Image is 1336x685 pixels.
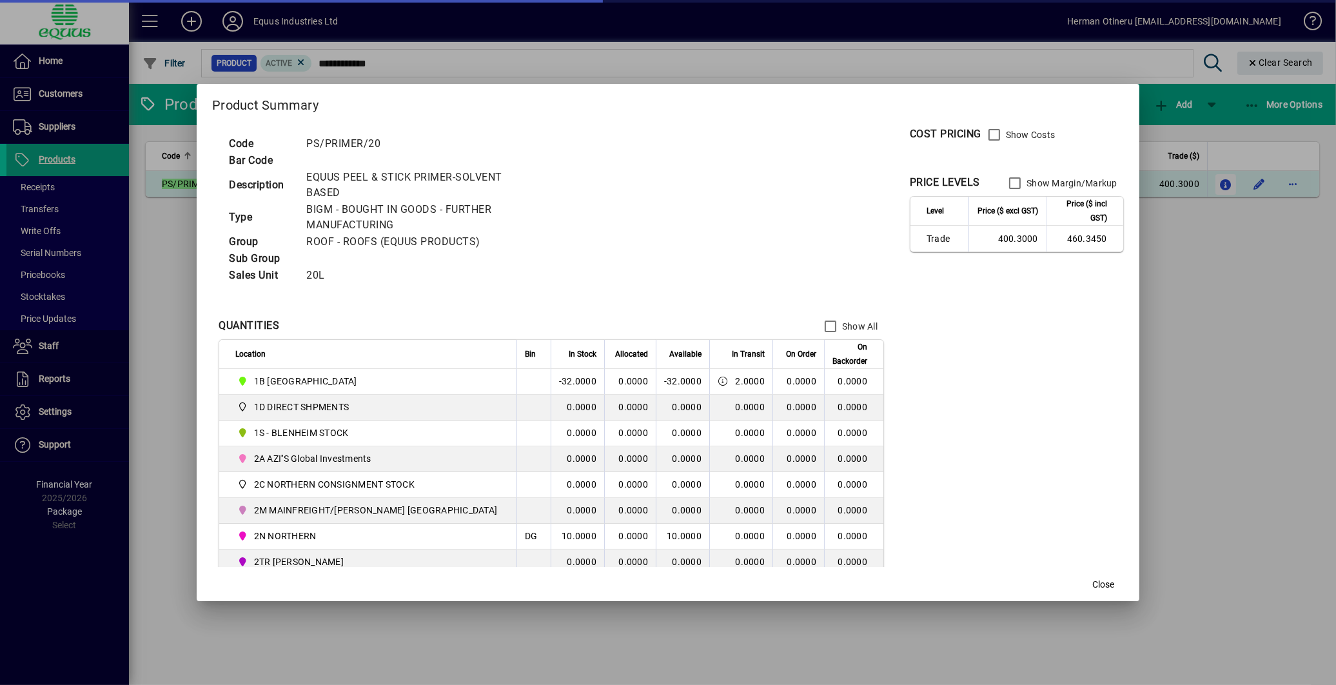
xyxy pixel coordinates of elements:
div: QUANTITIES [219,318,279,333]
span: 0.0000 [787,531,816,541]
td: 0.0000 [604,550,656,575]
span: Trade [927,232,961,245]
td: 0.0000 [604,446,656,472]
label: Show Margin/Markup [1024,177,1117,190]
span: 2TR [PERSON_NAME] [254,555,344,568]
span: 0.0000 [735,505,765,515]
span: 0.0000 [787,453,816,464]
td: 0.0000 [824,446,883,472]
span: Bin [525,347,536,361]
span: 2N NORTHERN [254,530,317,542]
button: Close [1083,573,1124,596]
td: 0.0000 [604,498,656,524]
td: Type [222,201,300,233]
div: COST PRICING [910,126,981,142]
span: Location [235,347,266,361]
td: Bar Code [222,152,300,169]
td: 0.0000 [656,550,709,575]
td: DG [516,524,551,550]
label: Show All [840,320,878,333]
span: Level [927,204,944,218]
span: On Order [786,347,816,361]
td: 0.0000 [824,472,883,498]
span: In Transit [732,347,765,361]
td: 0.0000 [551,550,604,575]
td: 0.0000 [824,369,883,395]
span: 0.0000 [787,402,816,412]
span: 1S - BLENHEIM STOCK [235,425,502,441]
td: 0.0000 [551,446,604,472]
span: 1B BLENHEIM [235,373,502,389]
span: 0.0000 [787,376,816,386]
label: Show Costs [1003,128,1056,141]
span: 2TR TOM RYAN CARTAGE [235,554,502,570]
td: 0.0000 [551,472,604,498]
span: Close [1092,578,1114,591]
div: PRICE LEVELS [910,175,980,190]
td: EQUUS PEEL & STICK PRIMER-SOLVENT BASED [300,169,535,201]
span: 0.0000 [735,479,765,490]
td: 0.0000 [604,472,656,498]
span: 2.0000 [735,375,765,388]
td: 0.0000 [824,421,883,446]
td: 460.3450 [1046,226,1123,252]
span: 2M MAINFREIGHT/[PERSON_NAME] [GEOGRAPHIC_DATA] [254,504,498,517]
span: 2C NORTHERN CONSIGNMENT STOCK [254,478,415,491]
td: 10.0000 [551,524,604,550]
td: PS/PRIMER/20 [300,135,535,152]
td: 0.0000 [551,498,604,524]
span: 2M MAINFREIGHT/OWENS AUCKLAND [235,502,502,518]
span: 2C NORTHERN CONSIGNMENT STOCK [235,477,502,492]
td: 0.0000 [824,524,883,550]
span: Price ($ incl GST) [1054,197,1107,225]
span: 0.0000 [787,505,816,515]
td: 0.0000 [604,524,656,550]
span: 0.0000 [735,453,765,464]
span: 0.0000 [735,557,765,567]
td: Sales Unit [222,267,300,284]
td: 0.0000 [551,395,604,421]
td: Sub Group [222,250,300,267]
td: 0.0000 [551,421,604,446]
span: 0.0000 [735,402,765,412]
td: -32.0000 [551,369,604,395]
td: 20L [300,267,535,284]
td: 0.0000 [656,472,709,498]
td: Description [222,169,300,201]
span: Available [669,347,702,361]
td: 0.0000 [656,498,709,524]
span: 2N NORTHERN [235,528,502,544]
span: 0.0000 [735,531,765,541]
span: 0.0000 [787,479,816,490]
span: 0.0000 [787,557,816,567]
span: 1S - BLENHEIM STOCK [254,426,349,439]
td: Group [222,233,300,250]
td: 0.0000 [604,395,656,421]
span: 1B [GEOGRAPHIC_DATA] [254,375,357,388]
span: 0.0000 [735,428,765,438]
td: 0.0000 [656,395,709,421]
td: BIGM - BOUGHT IN GOODS - FURTHER MANUFACTURING [300,201,535,233]
span: In Stock [569,347,596,361]
td: 0.0000 [824,498,883,524]
td: Code [222,135,300,152]
span: On Backorder [832,340,867,368]
td: 0.0000 [656,421,709,446]
span: 0.0000 [787,428,816,438]
td: ROOF - ROOFS (EQUUS PRODUCTS) [300,233,535,250]
span: 1D DIRECT SHPMENTS [254,401,349,413]
span: 1D DIRECT SHPMENTS [235,399,502,415]
td: 0.0000 [604,369,656,395]
td: 0.0000 [604,421,656,446]
span: 2A AZI''S Global Investments [235,451,502,466]
span: Allocated [615,347,648,361]
span: 2A AZI''S Global Investments [254,452,371,465]
td: 0.0000 [824,550,883,575]
h2: Product Summary [197,84,1139,121]
span: Price ($ excl GST) [977,204,1038,218]
td: -32.0000 [656,369,709,395]
td: 0.0000 [656,446,709,472]
td: 0.0000 [824,395,883,421]
td: 10.0000 [656,524,709,550]
td: 400.3000 [968,226,1046,252]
